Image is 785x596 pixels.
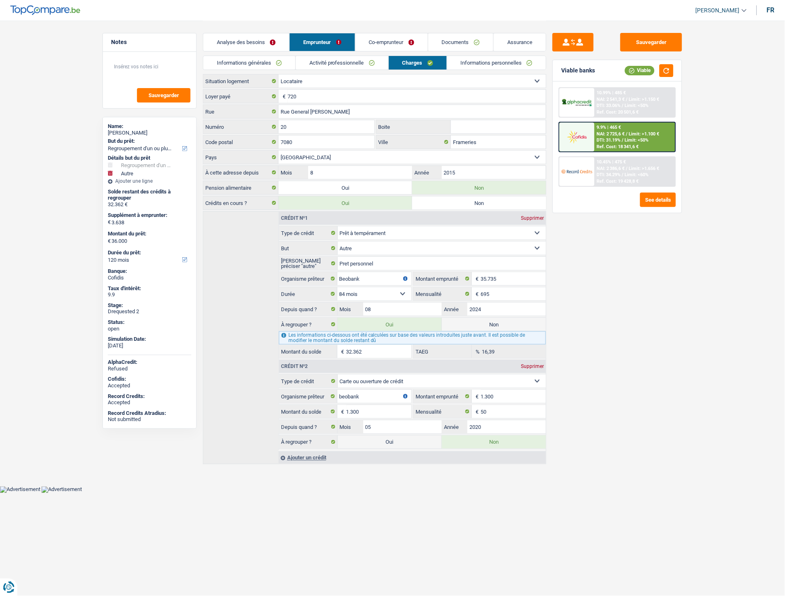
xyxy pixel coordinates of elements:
h5: Notes [111,39,188,46]
label: Boite [376,120,451,133]
div: Accepted [108,382,191,389]
button: See details [640,193,676,207]
div: Les informations ci-dessous ont été calculées sur base des valeurs introduites juste avant. Il es... [279,331,546,345]
div: Ajouter un crédit [279,452,546,464]
span: DTI: 34.29% [597,172,621,177]
a: Analyse des besoins [203,33,289,51]
label: Année [412,166,441,179]
span: / [626,166,628,171]
label: But [279,242,338,255]
div: [DATE] [108,342,191,349]
label: Crédits en cours ? [203,196,279,210]
span: € [472,287,481,300]
label: Supplément à emprunter: [108,212,190,219]
div: Viable banks [561,67,595,74]
span: NAI: 2 541,3 € [597,97,625,102]
label: Non [412,196,546,210]
label: Pension alimentaire [203,181,279,194]
div: Record Credits Atradius: [108,410,191,417]
span: / [622,172,624,177]
div: open [108,326,191,332]
label: À regrouper ? [279,318,338,331]
div: Name: [108,123,191,130]
img: AlphaCredit [562,98,592,107]
label: Montant emprunté [413,272,472,285]
span: Limit: <60% [625,172,649,177]
div: Solde restant des crédits à regrouper [108,189,191,201]
label: Montant emprunté [413,390,472,403]
img: Cofidis [562,129,592,144]
input: AAAA [467,303,546,316]
a: Informations générales [203,56,295,70]
div: 9.9% | 465 € [597,125,621,130]
div: Crédit nº2 [279,364,310,369]
div: Cofidis [108,275,191,281]
a: Activité professionnelle [296,56,388,70]
div: Not submitted [108,416,191,423]
span: € [108,219,111,226]
label: Depuis quand ? [279,420,338,433]
label: Rue [203,105,279,118]
span: NAI: 2 386,6 € [597,166,625,171]
span: Limit: >1.100 € [629,131,660,137]
div: Supprimer [519,364,546,369]
span: / [626,97,628,102]
label: Oui [338,318,442,331]
input: AAAA [442,166,546,179]
div: Status: [108,319,191,326]
label: Mois [338,420,363,433]
span: / [626,131,628,137]
span: / [622,137,624,143]
label: À regrouper ? [279,435,338,449]
div: Ajouter une ligne [108,178,191,184]
span: [PERSON_NAME] [696,7,740,14]
div: Record Credits: [108,393,191,400]
label: À cette adresse depuis [203,166,279,179]
div: 32.362 € [108,201,191,208]
label: TAEG [413,345,472,358]
button: Sauvegarder [137,88,190,102]
span: € [337,345,346,358]
div: 10.45% | 475 € [597,159,626,165]
input: MM [308,166,412,179]
div: Refused [108,366,191,372]
a: Assurance [494,33,546,51]
a: Emprunteur [290,33,355,51]
label: Organisme prêteur [279,272,337,285]
label: Type de crédit [279,226,338,240]
label: Depuis quand ? [279,303,338,316]
label: Oui [279,181,412,194]
div: AlphaCredit: [108,359,191,366]
label: Loyer payé [203,90,279,103]
img: Advertisement [42,487,82,493]
label: But du prêt: [108,138,190,144]
label: Type de crédit [279,375,338,388]
label: Mois [338,303,363,316]
span: € [279,90,288,103]
label: Code postal [203,135,279,149]
span: Limit: >1.150 € [629,97,660,102]
label: Oui [279,196,412,210]
div: Drequested 2 [108,308,191,315]
label: Montant du solde [279,345,337,358]
button: Sauvegarder [620,33,682,51]
label: Non [412,181,546,194]
img: Record Credits [562,164,592,179]
a: Documents [428,33,493,51]
div: Viable [625,66,655,75]
span: € [108,238,111,244]
label: Montant du prêt: [108,230,190,237]
img: TopCompare Logo [10,5,80,15]
div: Taux d'intérêt: [108,285,191,292]
div: 9.9 [108,291,191,298]
div: Simulation Date: [108,336,191,342]
label: Pays [203,151,279,164]
span: € [472,272,481,285]
div: Ref. Cost: 19 428,8 € [597,179,639,184]
span: DTI: 31.19% [597,137,621,143]
a: [PERSON_NAME] [689,4,747,17]
span: € [472,405,481,418]
label: Mensualité [413,405,472,418]
span: € [472,390,481,403]
div: fr [767,6,775,14]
